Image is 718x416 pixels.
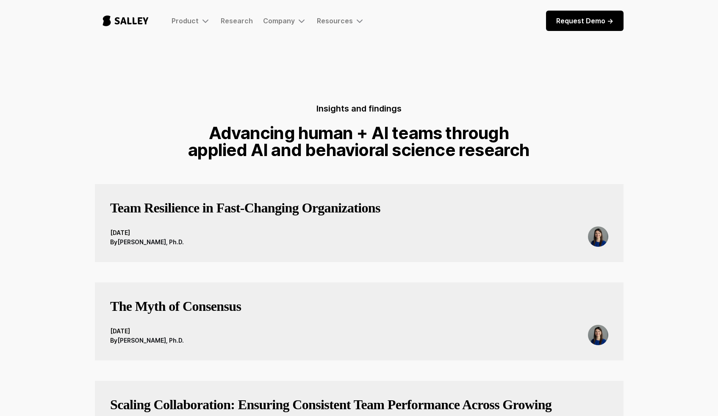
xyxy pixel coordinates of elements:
[117,237,184,247] div: [PERSON_NAME], Ph.D.
[117,336,184,345] div: [PERSON_NAME], Ph.D.
[110,228,184,237] div: [DATE]
[110,336,117,345] div: By
[263,16,307,26] div: Company
[110,199,380,216] h3: Team Resilience in Fast‑Changing Organizations
[110,327,184,336] div: [DATE]
[316,103,402,114] h5: Insights and findings
[110,298,241,315] h3: The Myth of Consensus
[221,17,253,25] a: Research
[110,199,380,226] a: Team Resilience in Fast‑Changing Organizations
[110,298,241,325] a: The Myth of Consensus
[110,237,117,247] div: By
[172,17,199,25] div: Product
[546,11,624,31] a: Request Demo ->
[317,17,353,25] div: Resources
[95,7,156,35] a: home
[172,16,211,26] div: Product
[185,125,534,159] h1: Advancing human + AI teams through applied AI and behavioral science research
[317,16,365,26] div: Resources
[263,17,295,25] div: Company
